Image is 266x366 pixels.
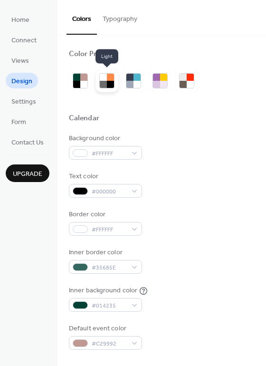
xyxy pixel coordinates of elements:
[92,301,127,311] span: #014235
[92,263,127,273] span: #35685E
[69,134,140,144] div: Background color
[6,73,38,88] a: Design
[6,52,35,68] a: Views
[6,164,49,182] button: Upgrade
[95,49,118,64] span: Light
[6,11,35,27] a: Home
[6,93,42,109] a: Settings
[6,32,42,48] a: Connect
[11,15,29,25] span: Home
[11,138,44,148] span: Contact Us
[11,56,29,66] span: Views
[92,339,127,349] span: #C29992
[69,248,140,258] div: Inner border color
[69,286,137,296] div: Inner background color
[6,134,49,150] a: Contact Us
[92,149,127,159] span: #FFFFFF
[69,172,140,182] div: Text color
[11,97,36,107] span: Settings
[11,77,32,87] span: Design
[11,117,26,127] span: Form
[13,169,42,179] span: Upgrade
[92,187,127,197] span: #000000
[69,324,140,334] div: Default event color
[92,225,127,235] span: #FFFFFF
[69,49,114,59] div: Color Presets
[69,210,140,220] div: Border color
[6,114,32,129] a: Form
[69,114,99,124] div: Calendar
[11,36,37,46] span: Connect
